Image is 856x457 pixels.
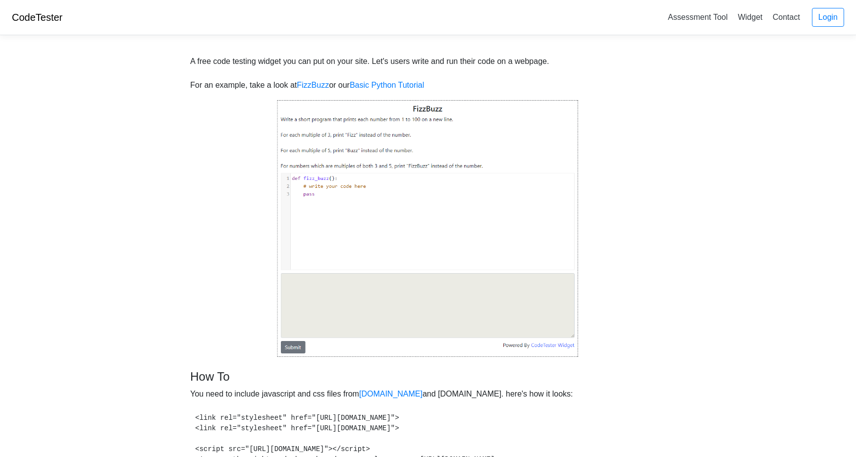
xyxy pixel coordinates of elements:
[297,81,329,89] a: FizzBuzz
[812,8,844,27] a: Login
[664,9,732,25] a: Assessment Tool
[359,390,423,398] a: [DOMAIN_NAME]
[190,56,549,91] div: A free code testing widget you can put on your site. Let's users write and run their code on a we...
[277,99,579,358] img: widget.bd687f194666.png
[769,9,804,25] a: Contact
[190,370,573,384] h4: How To
[190,388,573,400] p: You need to include javascript and css files from and [DOMAIN_NAME]. here's how it looks:
[734,9,766,25] a: Widget
[350,81,424,89] a: Basic Python Tutorial
[12,12,62,23] a: CodeTester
